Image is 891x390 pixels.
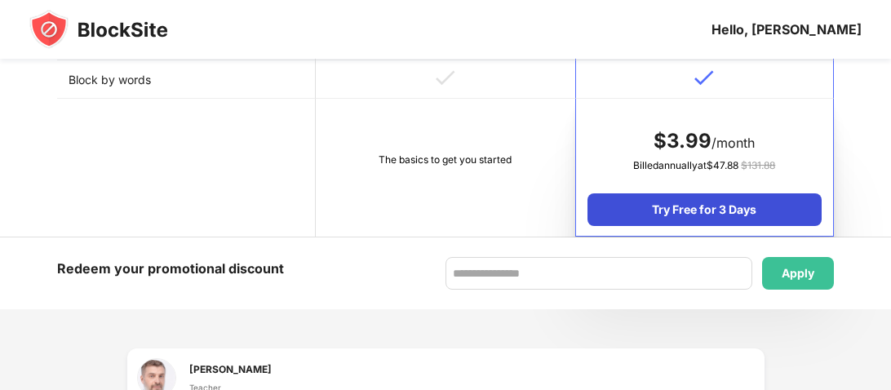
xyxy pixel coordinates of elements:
[587,193,822,226] div: Try Free for 3 Days
[587,157,822,174] div: Billed annually at $ 47.88
[29,10,168,49] img: blocksite-icon-black.svg
[436,70,455,86] img: v-grey.svg
[694,70,714,86] img: v-blue.svg
[741,159,775,171] span: $ 131.88
[587,128,822,154] div: /month
[654,129,711,153] span: $ 3.99
[189,361,272,377] div: [PERSON_NAME]
[782,267,814,280] div: Apply
[57,60,316,99] td: Block by words
[57,257,284,281] div: Redeem your promotional discount
[327,152,563,168] div: The basics to get you started
[711,21,862,38] div: Hello, [PERSON_NAME]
